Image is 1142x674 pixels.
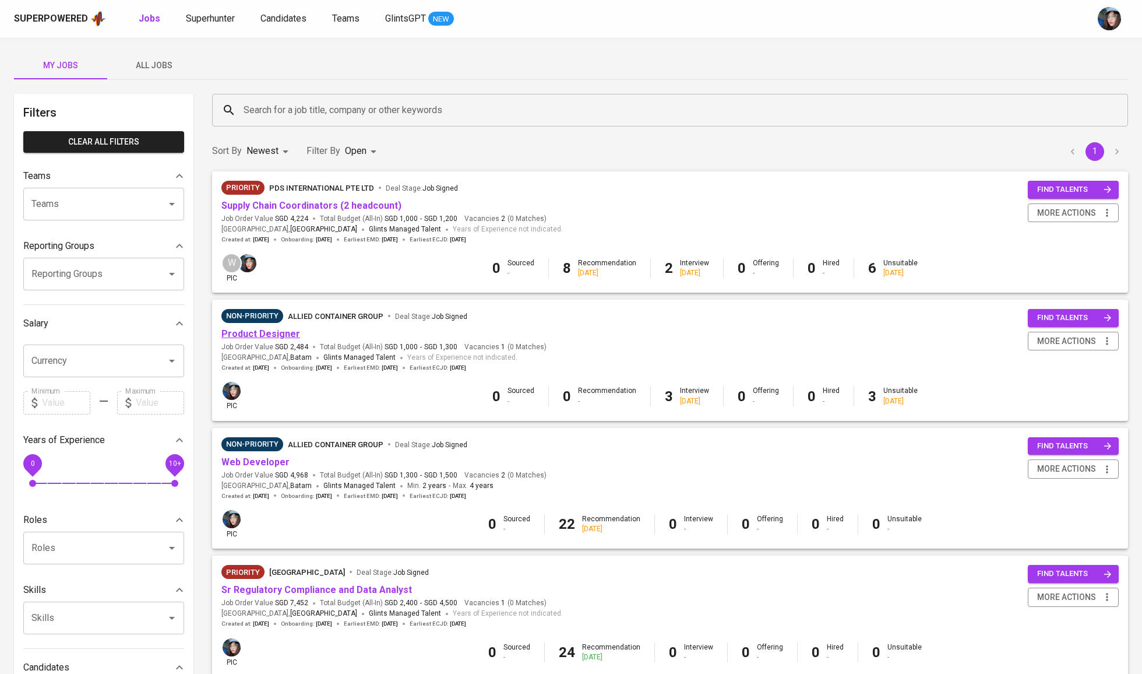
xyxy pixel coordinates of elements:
div: Open [345,141,380,162]
span: more actions [1037,462,1096,476]
span: Vacancies ( 0 Matches ) [464,214,547,224]
span: Job Order Value [221,342,308,352]
span: Open [345,145,366,156]
b: 0 [492,260,500,276]
div: Unsuitable [883,258,918,278]
img: diazagista@glints.com [223,382,241,400]
span: Earliest EMD : [344,236,398,244]
span: Onboarding : [281,620,332,628]
img: diazagista@glints.com [238,254,256,272]
span: find talents [1037,183,1112,196]
span: Teams [332,13,359,24]
span: Non-Priority [221,438,283,450]
div: - [503,652,530,662]
b: 0 [872,516,880,532]
span: [DATE] [316,364,332,372]
a: Superpoweredapp logo [14,10,106,27]
span: Job Signed [422,184,458,192]
span: - [420,342,422,352]
div: - [757,652,783,662]
div: [DATE] [578,268,636,278]
div: Roles [23,508,184,532]
span: SGD 1,300 [385,471,418,480]
span: Glints Managed Talent [323,353,396,361]
b: 0 [742,644,750,661]
div: Offering [753,258,779,278]
div: - [827,652,844,662]
span: [DATE] [253,620,269,628]
span: SGD 1,000 [385,342,418,352]
span: Vacancies ( 0 Matches ) [464,471,547,480]
span: Years of Experience not indicated. [407,352,517,364]
b: 0 [563,388,571,405]
span: - [420,471,422,480]
span: Years of Experience not indicated. [453,224,563,236]
a: Superhunter [186,12,237,26]
span: 4 years [470,482,494,490]
span: [DATE] [450,620,466,628]
div: [DATE] [883,396,918,406]
span: Earliest EMD : [344,492,398,500]
span: Onboarding : [281,492,332,500]
span: [DATE] [450,492,466,500]
div: Offering [753,386,779,406]
span: [DATE] [316,492,332,500]
button: more actions [1028,588,1119,607]
div: Recommendation [582,514,640,534]
span: SGD 2,400 [385,598,418,608]
div: pic [221,381,242,411]
span: SGD 1,500 [424,471,457,480]
b: 0 [812,644,820,661]
span: SGD 1,000 [385,214,418,224]
span: Created at : [221,492,269,500]
a: Teams [332,12,362,26]
div: Unsuitable [887,643,922,662]
nav: pagination navigation [1062,142,1128,161]
span: Candidates [260,13,306,24]
b: 22 [559,516,575,532]
span: [GEOGRAPHIC_DATA] , [221,224,357,236]
input: Value [42,391,90,415]
div: Recommendation [582,643,640,662]
b: 0 [872,644,880,661]
p: Teams [23,169,51,183]
button: Clear All filters [23,131,184,153]
span: 1 [499,342,505,352]
span: [DATE] [316,236,332,244]
div: - [823,268,840,278]
span: Glints Managed Talent [323,482,396,490]
span: 10+ [168,459,181,467]
p: Salary [23,317,48,331]
span: Non-Priority [221,310,283,322]
span: [DATE] [253,364,269,372]
span: [GEOGRAPHIC_DATA] , [221,608,357,620]
div: - [507,268,534,278]
span: Priority [221,182,265,194]
p: Sort By [212,144,242,158]
span: [DATE] [382,236,398,244]
span: Glints Managed Talent [369,609,441,617]
span: Created at : [221,364,269,372]
div: Interview [684,643,713,662]
input: Value [136,391,184,415]
button: Open [164,353,180,369]
button: more actions [1028,203,1119,223]
div: [DATE] [582,652,640,662]
a: Candidates [260,12,309,26]
span: PDS International Pte Ltd [269,184,374,192]
span: Deal Stage : [357,568,429,577]
span: 2 [499,214,505,224]
div: - [507,396,534,406]
span: Deal Stage : [395,313,467,321]
span: GlintsGPT [385,13,426,24]
div: [DATE] [680,396,709,406]
span: Vacancies ( 0 Matches ) [464,598,547,608]
div: W [221,253,242,273]
span: Created at : [221,236,269,244]
div: Reporting Groups [23,234,184,258]
div: Unsuitable [887,514,922,534]
span: [DATE] [253,236,269,244]
div: - [887,524,922,534]
span: [DATE] [316,620,332,628]
div: [DATE] [883,268,918,278]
